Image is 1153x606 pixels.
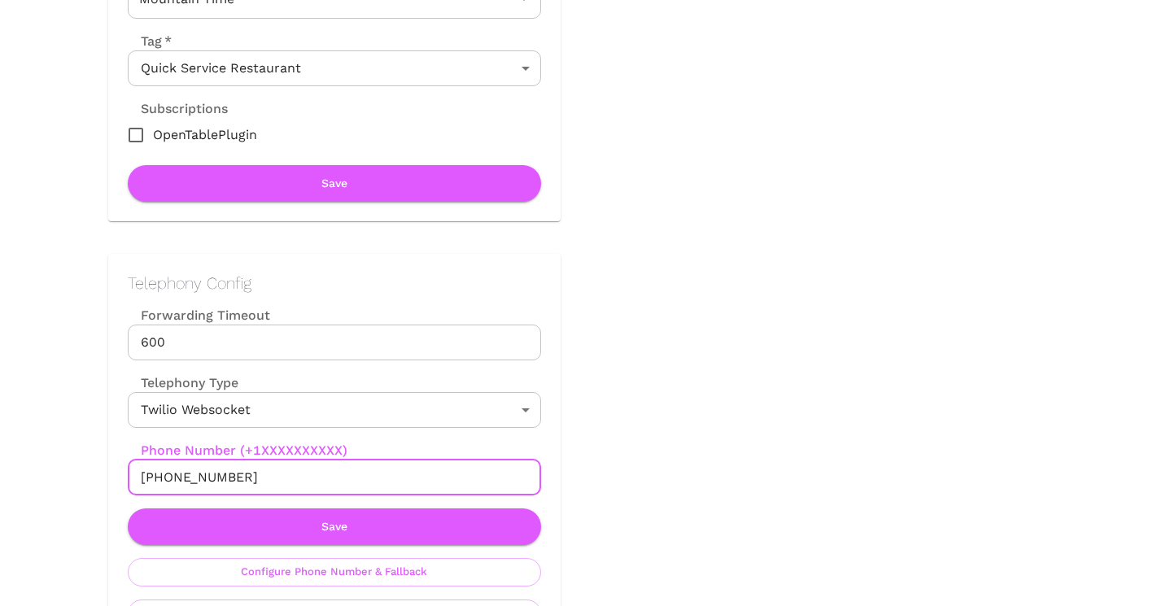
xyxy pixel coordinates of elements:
[128,32,172,50] label: Tag
[128,508,541,545] button: Save
[128,441,541,460] label: Phone Number (+1XXXXXXXXXX)
[128,558,541,586] button: Configure Phone Number & Fallback
[128,306,541,325] label: Forwarding Timeout
[128,99,228,118] label: Subscriptions
[153,125,257,145] span: OpenTablePlugin
[128,50,541,86] div: Quick Service Restaurant
[128,165,541,202] button: Save
[128,392,541,428] div: Twilio Websocket
[128,273,541,293] h2: Telephony Config
[128,373,238,392] label: Telephony Type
